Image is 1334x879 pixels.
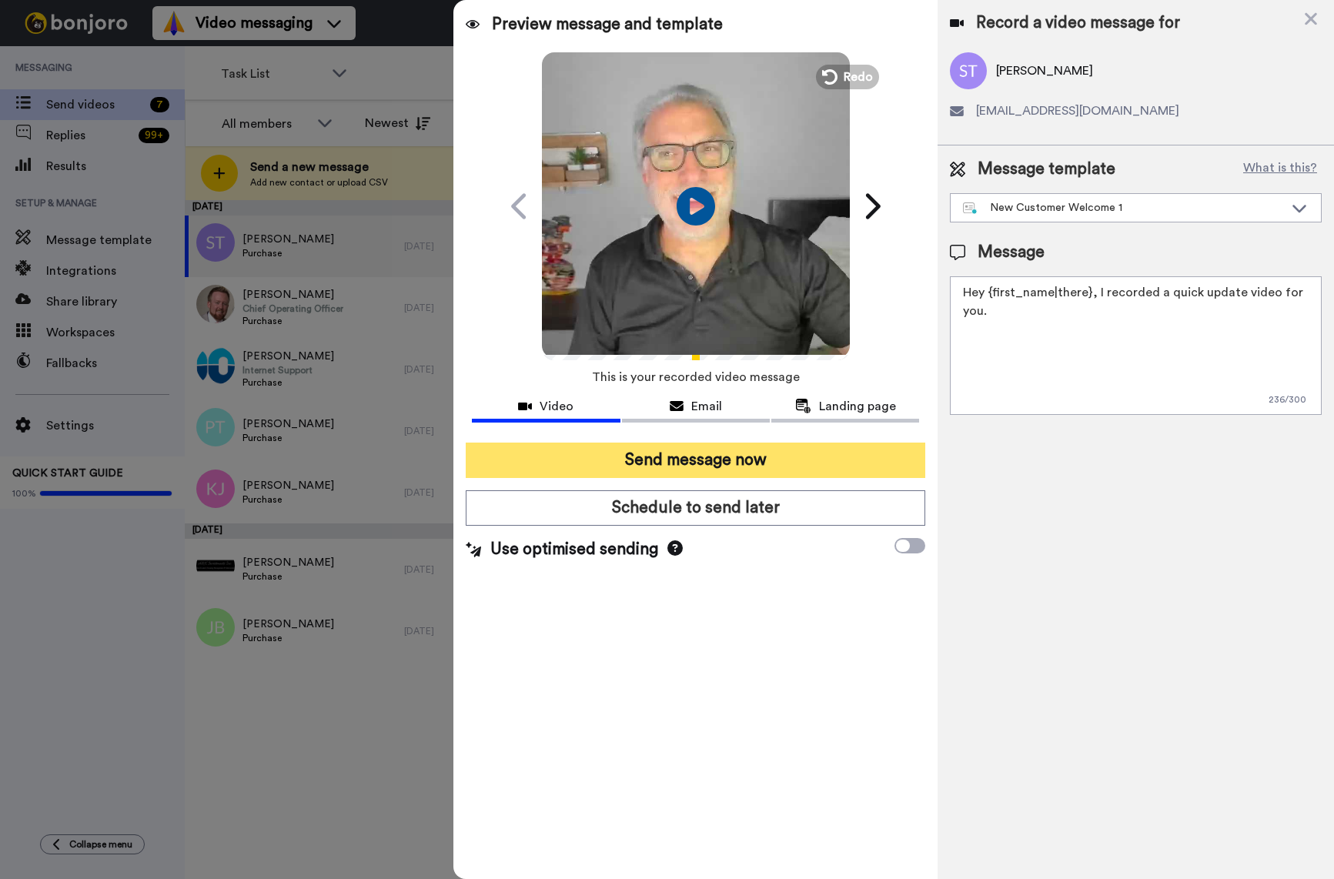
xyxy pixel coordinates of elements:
textarea: Hey {first_name|there}, I recorded a quick update video for you. [950,276,1322,415]
span: This is your recorded video message [592,360,800,394]
span: Landing page [819,397,896,416]
span: Video [540,397,573,416]
span: Use optimised sending [490,538,658,561]
button: Send message now [466,443,925,478]
div: New Customer Welcome 1 [963,200,1284,216]
span: [EMAIL_ADDRESS][DOMAIN_NAME] [976,102,1179,120]
span: Message template [978,158,1115,181]
button: Schedule to send later [466,490,925,526]
span: Message [978,241,1045,264]
span: Email [691,397,722,416]
button: What is this? [1239,158,1322,181]
img: nextgen-template.svg [963,202,978,215]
